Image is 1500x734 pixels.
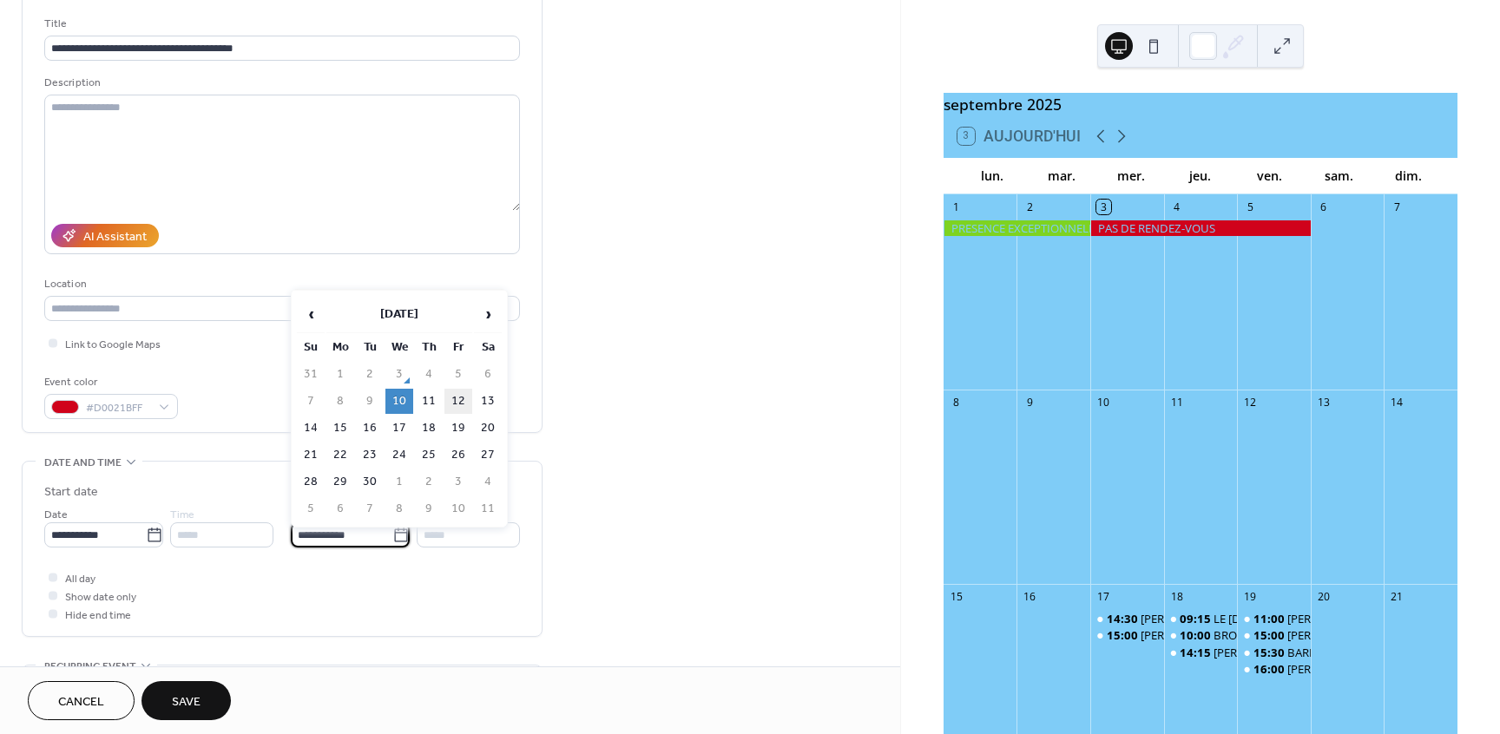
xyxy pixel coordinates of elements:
[326,296,472,333] th: [DATE]
[356,389,384,414] td: 9
[1180,611,1214,626] span: 09:15
[44,15,516,33] div: Title
[44,658,136,676] span: Recurring event
[949,200,964,214] div: 1
[1237,611,1311,626] div: PINCHARD Jean-Claude
[297,335,325,360] th: Su
[356,496,384,521] td: 7
[385,335,413,360] th: We
[44,483,98,501] div: Start date
[297,442,325,468] td: 21
[444,469,472,495] td: 3
[444,389,472,414] td: 12
[51,224,159,247] button: AI Assistant
[1169,200,1184,214] div: 4
[172,693,201,711] span: Save
[1090,611,1164,626] div: LEVASSEUR Christian
[1287,611,1375,626] div: [PERSON_NAME]
[1107,627,1141,643] span: 15:00
[1180,645,1214,660] span: 14:15
[44,373,174,391] div: Event color
[326,335,354,360] th: Mo
[1096,200,1111,214] div: 3
[944,220,1090,236] div: PRESENCE EXCEPTIONNELLE DE L'ADMINISTRATEUR
[385,416,413,441] td: 17
[415,469,443,495] td: 2
[65,606,131,625] span: Hide end time
[297,469,325,495] td: 28
[1214,627,1379,643] div: BROUSSOLIER [PERSON_NAME]
[65,336,161,354] span: Link to Google Maps
[1169,395,1184,410] div: 11
[44,506,68,524] span: Date
[141,681,231,720] button: Save
[1253,627,1287,643] span: 15:00
[65,588,136,606] span: Show date only
[28,681,135,720] button: Cancel
[1096,158,1166,193] div: mer.
[326,496,354,521] td: 6
[1090,627,1164,643] div: ROPERT Ludovic
[1316,395,1331,410] div: 13
[385,362,413,387] td: 3
[1023,200,1037,214] div: 2
[1316,200,1331,214] div: 6
[1141,611,1352,626] div: [PERSON_NAME][DEMOGRAPHIC_DATA]
[44,454,122,472] span: Date and time
[444,496,472,521] td: 10
[1253,611,1287,626] span: 11:00
[1237,645,1311,660] div: BARILLON Jean-Paul
[949,395,964,410] div: 8
[1164,627,1238,643] div: BROUSSOLIER Jean-Denis
[385,389,413,414] td: 10
[1287,661,1375,677] div: [PERSON_NAME]
[474,389,502,414] td: 13
[326,416,354,441] td: 15
[44,74,516,92] div: Description
[356,442,384,468] td: 23
[326,442,354,468] td: 22
[1316,590,1331,605] div: 20
[1214,645,1301,660] div: [PERSON_NAME]
[1287,645,1432,660] div: BARILLON [PERSON_NAME]
[1235,158,1305,193] div: ven.
[1390,200,1405,214] div: 7
[474,442,502,468] td: 27
[474,416,502,441] td: 20
[297,416,325,441] td: 14
[1027,158,1096,193] div: mar.
[58,693,104,711] span: Cancel
[1253,645,1287,660] span: 15:30
[326,362,354,387] td: 1
[949,590,964,605] div: 15
[944,93,1457,115] div: septembre 2025
[1243,395,1258,410] div: 12
[1096,590,1111,605] div: 17
[356,469,384,495] td: 30
[475,297,501,331] span: ›
[1237,661,1311,677] div: GUERVILLE Evelyne
[1305,158,1374,193] div: sam.
[415,335,443,360] th: Th
[474,469,502,495] td: 4
[356,335,384,360] th: Tu
[415,496,443,521] td: 9
[297,496,325,521] td: 5
[385,442,413,468] td: 24
[444,416,472,441] td: 19
[1164,645,1238,660] div: GIOVANNI Mario
[44,275,516,293] div: Location
[1237,627,1311,643] div: LECOUTURIER Michel
[297,389,325,414] td: 7
[1096,395,1111,410] div: 10
[385,496,413,521] td: 8
[474,362,502,387] td: 6
[957,158,1027,193] div: lun.
[1141,627,1228,643] div: [PERSON_NAME]
[170,506,194,524] span: Time
[1243,200,1258,214] div: 5
[415,416,443,441] td: 18
[326,469,354,495] td: 29
[83,228,147,246] div: AI Assistant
